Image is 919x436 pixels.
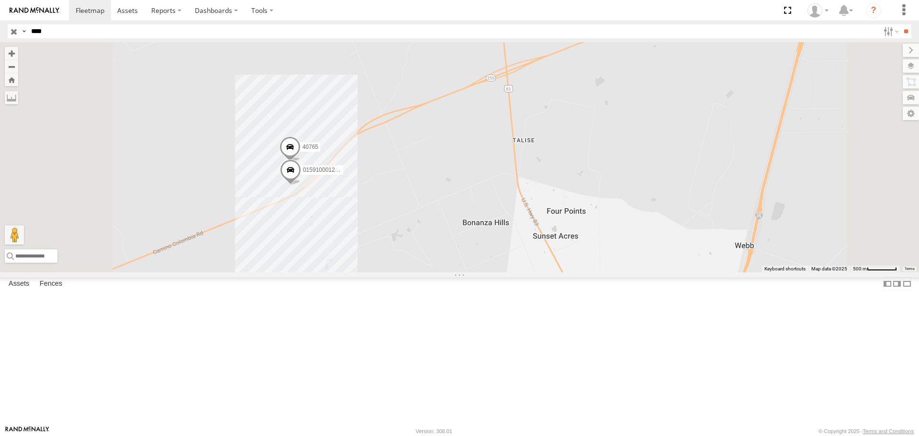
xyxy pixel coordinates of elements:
span: Map data ©2025 [811,266,847,271]
button: Zoom Home [5,73,18,86]
label: Dock Summary Table to the Right [892,277,902,291]
button: Drag Pegman onto the map to open Street View [5,225,24,245]
span: 500 m [853,266,867,271]
label: Measure [5,91,18,104]
label: Map Settings [903,107,919,120]
i: ? [866,3,881,18]
a: Terms (opens in new tab) [905,267,915,270]
a: Visit our Website [5,426,49,436]
button: Zoom out [5,60,18,73]
span: 015910001231300 [303,167,351,174]
label: Hide Summary Table [902,277,912,291]
button: Zoom in [5,47,18,60]
label: Search Query [20,24,28,38]
label: Search Filter Options [880,24,900,38]
label: Fences [35,278,67,291]
div: Version: 308.01 [416,428,452,434]
button: Map Scale: 500 m per 59 pixels [850,266,900,272]
img: rand-logo.svg [10,7,59,14]
span: 40765 [303,144,318,151]
a: Terms and Conditions [863,428,914,434]
div: © Copyright 2025 - [818,428,914,434]
label: Assets [4,278,34,291]
div: Adolfo Benavides [804,3,832,18]
label: Dock Summary Table to the Left [883,277,892,291]
button: Keyboard shortcuts [764,266,806,272]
